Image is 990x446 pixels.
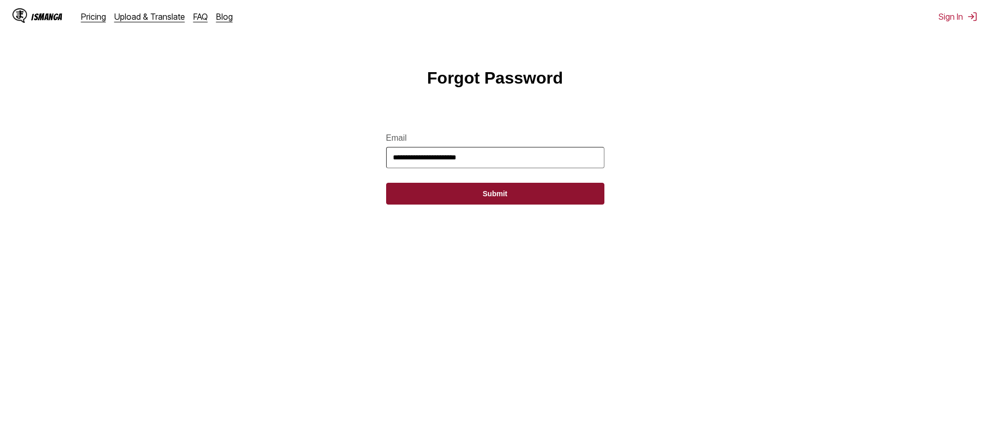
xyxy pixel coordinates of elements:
[939,11,978,22] button: Sign In
[386,183,604,205] button: Submit
[967,11,978,22] img: Sign out
[427,69,563,88] h1: Forgot Password
[81,11,106,22] a: Pricing
[386,133,604,143] label: Email
[12,8,27,23] img: IsManga Logo
[12,8,81,25] a: IsManga LogoIsManga
[114,11,185,22] a: Upload & Translate
[31,12,62,22] div: IsManga
[216,11,233,22] a: Blog
[193,11,208,22] a: FAQ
